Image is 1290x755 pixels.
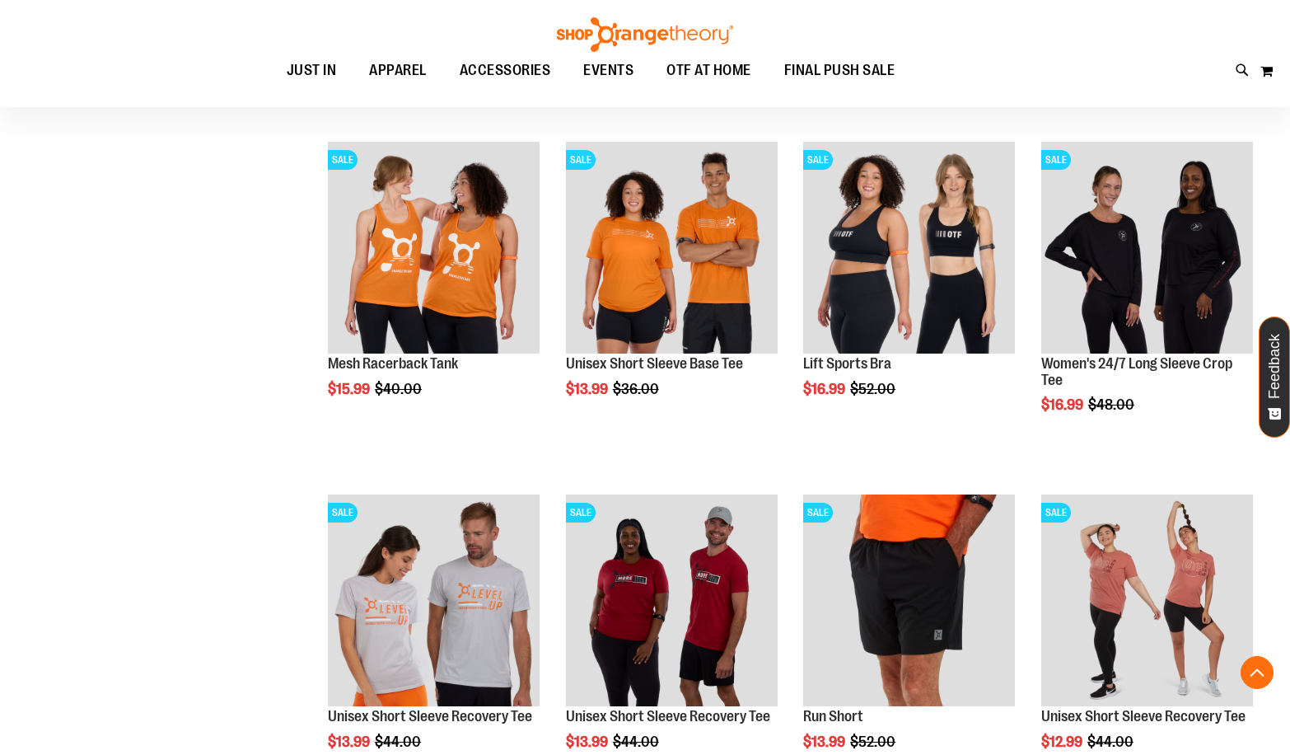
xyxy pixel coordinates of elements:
span: $36.00 [613,381,661,397]
span: $44.00 [613,734,661,750]
span: $13.99 [803,734,848,750]
img: Product image for Unisex Short Sleeve Base Tee [566,142,778,354]
img: Shop Orangetheory [554,17,736,52]
a: Product image for Run ShortSALE [803,495,1015,709]
img: Product image for Unisex Short Sleeve Recovery Tee [328,495,540,706]
img: Main view of 2024 October Lift Sports Bra [803,142,1015,354]
img: Product image for Mesh Racerback Tank [328,142,540,354]
a: Product image for Unisex Short Sleeve Base TeeSALE [566,142,778,356]
a: Run Short [803,708,863,725]
span: $52.00 [850,734,898,750]
span: $13.99 [566,381,610,397]
a: Product image for Womens 24/7 LS Crop TeeSALE [1041,142,1253,356]
button: Feedback - Show survey [1259,317,1290,438]
button: Back To Top [1241,656,1274,689]
span: $13.99 [566,734,610,750]
span: JUST IN [287,52,337,89]
span: SALE [803,150,833,170]
span: $44.00 [375,734,423,750]
a: Product image for Mesh Racerback TankSALE [328,142,540,356]
img: Product image for Run Short [803,495,1015,706]
a: FINAL PUSH SALE [768,52,912,89]
a: Unisex Short Sleeve Recovery Tee [1041,708,1246,725]
div: product [1033,134,1261,456]
a: ACCESSORIES [443,52,568,90]
span: $52.00 [850,381,898,397]
a: Product image for Unisex SS Recovery TeeSALE [566,495,778,709]
span: SALE [566,503,596,523]
span: SALE [803,503,833,523]
span: OTF AT HOME [666,52,751,89]
span: $15.99 [328,381,372,397]
a: Mesh Racerback Tank [328,355,458,372]
span: EVENTS [583,52,633,89]
span: SALE [1041,503,1071,523]
span: $12.99 [1041,734,1085,750]
span: $13.99 [328,734,372,750]
span: $40.00 [375,381,424,397]
a: Unisex Short Sleeve Recovery Tee [566,708,770,725]
span: SALE [1041,150,1071,170]
a: JUST IN [270,52,353,90]
a: Product image for Unisex Short Sleeve Recovery TeeSALE [328,495,540,709]
a: Main view of 2024 October Lift Sports BraSALE [803,142,1015,356]
a: Unisex Short Sleeve Base Tee [566,355,743,372]
span: SALE [566,150,596,170]
div: product [795,134,1023,439]
span: FINAL PUSH SALE [784,52,895,89]
span: $48.00 [1088,396,1137,413]
span: APPAREL [369,52,427,89]
img: Product image for Unisex SS Recovery Tee [566,495,778,706]
a: Lift Sports Bra [803,355,891,372]
span: $16.99 [1041,396,1086,413]
a: Women's 24/7 Long Sleeve Crop Tee [1041,355,1232,388]
span: SALE [328,150,358,170]
span: $16.99 [803,381,848,397]
a: OTF AT HOME [650,52,768,90]
a: APPAREL [353,52,443,90]
div: product [320,134,548,439]
span: Feedback [1267,334,1283,399]
a: EVENTS [567,52,650,90]
span: ACCESSORIES [460,52,551,89]
a: Unisex Short Sleeve Recovery Tee [328,708,532,725]
span: SALE [328,503,358,523]
a: Product image for Unisex Short Sleeve Recovery TeeSALE [1041,495,1253,709]
span: $44.00 [1087,734,1136,750]
img: Product image for Womens 24/7 LS Crop Tee [1041,142,1253,354]
img: Product image for Unisex Short Sleeve Recovery Tee [1041,495,1253,706]
div: product [558,134,786,439]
